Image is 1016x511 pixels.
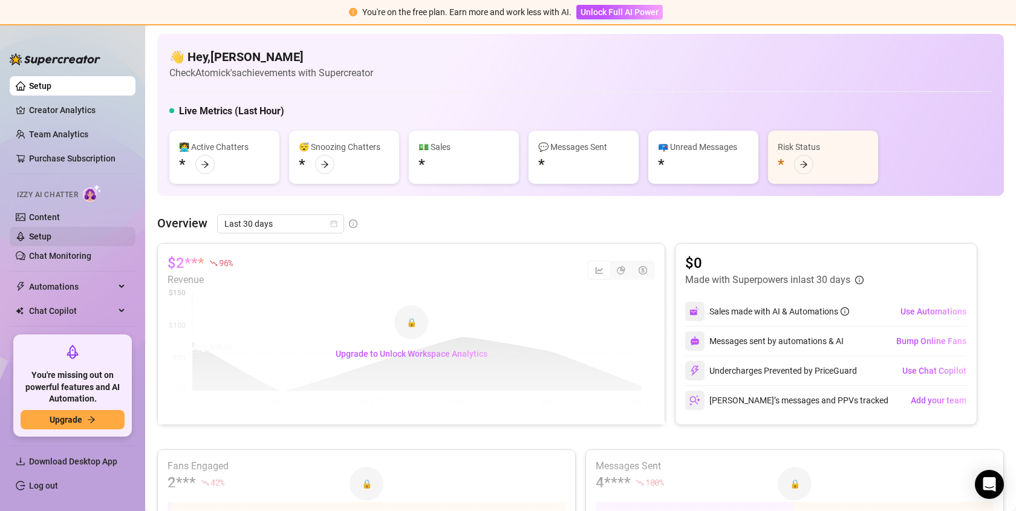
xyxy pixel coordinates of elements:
[685,331,844,351] div: Messages sent by automations & AI
[83,184,102,202] img: AI Chatter
[685,253,864,273] article: $0
[900,307,966,316] span: Use Automations
[911,395,966,405] span: Add your team
[689,395,700,406] img: svg%3e
[299,140,389,154] div: 😴 Snoozing Chatters
[349,220,357,228] span: info-circle
[900,302,967,321] button: Use Automations
[685,391,888,410] div: [PERSON_NAME]’s messages and PPVs tracked
[799,160,808,169] span: arrow-right
[778,140,868,154] div: Risk Status
[394,305,428,339] div: 🔒
[685,361,857,380] div: Undercharges Prevented by PriceGuard
[169,48,373,65] h4: 👋 Hey, [PERSON_NAME]
[29,212,60,222] a: Content
[169,65,373,80] article: Check Atomick's achievements with Supercreator
[87,415,96,424] span: arrow-right
[29,277,115,296] span: Automations
[29,457,117,466] span: Download Desktop App
[538,140,629,154] div: 💬 Messages Sent
[16,307,24,315] img: Chat Copilot
[685,273,850,287] article: Made with Superpowers in last 30 days
[321,160,329,169] span: arrow-right
[709,305,849,318] div: Sales made with AI & Automations
[841,307,849,316] span: info-circle
[778,467,812,501] div: 🔒
[50,415,82,425] span: Upgrade
[349,8,357,16] span: exclamation-circle
[418,140,509,154] div: 💵 Sales
[29,129,88,139] a: Team Analytics
[689,306,700,317] img: svg%3e
[689,365,700,376] img: svg%3e
[224,215,337,233] span: Last 30 days
[896,336,966,346] span: Bump Online Fans
[902,361,967,380] button: Use Chat Copilot
[690,336,700,346] img: svg%3e
[179,140,270,154] div: 👩‍💻 Active Chatters
[350,467,383,501] div: 🔒
[29,251,91,261] a: Chat Monitoring
[581,7,659,17] span: Unlock Full AI Power
[855,276,864,284] span: info-circle
[21,369,125,405] span: You're missing out on powerful features and AI Automation.
[975,470,1004,499] div: Open Intercom Messenger
[576,5,663,19] button: Unlock Full AI Power
[576,7,663,17] a: Unlock Full AI Power
[330,220,337,227] span: calendar
[29,301,115,321] span: Chat Copilot
[10,53,100,65] img: logo-BBDzfeDw.svg
[21,410,125,429] button: Upgradearrow-right
[362,7,571,17] span: You're on the free plan. Earn more and work less with AI.
[29,481,58,490] a: Log out
[29,81,51,91] a: Setup
[201,160,209,169] span: arrow-right
[65,345,80,359] span: rocket
[326,344,497,363] button: Upgrade to Unlock Workspace Analytics
[910,391,967,410] button: Add your team
[902,366,966,376] span: Use Chat Copilot
[658,140,749,154] div: 📪 Unread Messages
[896,331,967,351] button: Bump Online Fans
[29,100,126,120] a: Creator Analytics
[29,232,51,241] a: Setup
[16,282,25,291] span: thunderbolt
[179,104,284,119] h5: Live Metrics (Last Hour)
[29,149,126,168] a: Purchase Subscription
[336,349,487,359] span: Upgrade to Unlock Workspace Analytics
[157,214,207,232] article: Overview
[17,189,78,201] span: Izzy AI Chatter
[16,457,25,466] span: download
